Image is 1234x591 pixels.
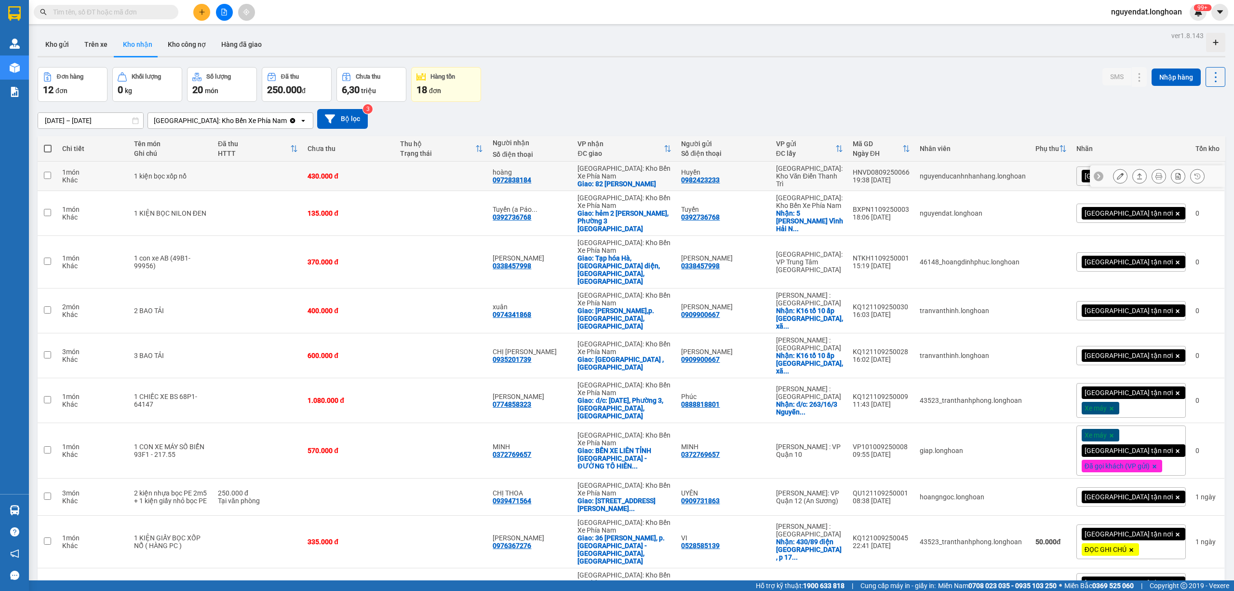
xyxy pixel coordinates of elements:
[1103,6,1190,18] span: nguyendat.longhoan
[62,393,124,400] div: 1 món
[1085,493,1173,501] span: [GEOGRAPHIC_DATA] tận nơi
[577,571,671,587] div: [GEOGRAPHIC_DATA]: Kho Bến Xe Phía Nam
[920,397,1026,404] div: 43523_tranthanhphong.longhoan
[10,87,20,97] img: solution-icon
[429,87,441,95] span: đơn
[62,400,124,408] div: Khác
[853,348,910,356] div: KQ121109250028
[776,443,843,458] div: [PERSON_NAME] : VP Quận 10
[10,571,19,580] span: message
[776,522,843,538] div: [PERSON_NAME] : [GEOGRAPHIC_DATA]
[411,67,481,102] button: Hàng tồn18đơn
[1132,169,1147,183] div: Giao hàng
[776,194,843,209] div: [GEOGRAPHIC_DATA]: Kho Bến Xe Phía Nam
[493,497,531,505] div: 0939471564
[218,140,290,148] div: Đã thu
[493,489,568,497] div: CHỊ THOA
[214,33,269,56] button: Hàng đã giao
[577,239,671,254] div: [GEOGRAPHIC_DATA]: Kho Bến Xe Phía Nam
[1085,462,1150,470] span: Đã gọi khách (VP gửi)
[577,481,671,497] div: [GEOGRAPHIC_DATA]: Kho Bến Xe Phía Nam
[920,538,1026,546] div: 43523_tranthanhphong.longhoan
[681,213,720,221] div: 0392736768
[681,206,766,213] div: Tuyến
[213,136,303,162] th: Toggle SortBy
[853,542,910,550] div: 22:41 [DATE]
[493,400,531,408] div: 0774858323
[308,209,390,217] div: 135.000 đ
[493,139,568,147] div: Người nhận
[629,505,635,512] span: ...
[308,538,390,546] div: 335.000 đ
[853,168,910,176] div: HNVD0809250066
[1113,169,1127,183] div: Sửa đơn hàng
[853,262,910,270] div: 15:19 [DATE]
[681,393,766,400] div: Phúc
[783,367,789,375] span: ...
[308,145,390,152] div: Chưa thu
[430,73,455,80] div: Hàng tồn
[920,258,1026,266] div: 46148_hoangdinhphuc.longhoan
[206,73,231,80] div: Số lượng
[134,352,208,359] div: 3 BAO TẢI
[577,497,671,512] div: Giao: SỐ 1 TRẦN PHÚ, PHƯỜNG XƯƠNG HUÂN, TP NHA TRANG, KHÁNH HÒA
[62,489,124,497] div: 3 món
[577,140,664,148] div: VP nhận
[62,303,124,311] div: 2 món
[493,534,568,542] div: Trần Quang Tuấn
[289,117,296,124] svg: Clear value
[577,447,671,470] div: Giao: BẾN XE LIÊN TỈNH ĐÀ LẠT - ĐƯỜNG TÔ HIẾN THÀNH - P, 3 - ĐÀ LẠT - LĐ
[681,303,766,311] div: ANH BẢO
[920,447,1026,454] div: giap.longhoan
[493,393,568,400] div: Đức Lê
[62,348,124,356] div: 3 món
[55,87,67,95] span: đơn
[681,400,720,408] div: 0888818801
[134,534,208,550] div: 1 KIỆN GIẤY BỌC XỐP NỔ ( HÀNG PC )
[853,311,910,318] div: 16:03 [DATE]
[134,443,208,458] div: 1 CON XE MÁY SỐ BIỂN 93F1 - 217.55
[62,213,124,221] div: Khác
[281,73,299,80] div: Đã thu
[336,67,406,102] button: Chưa thu6,30 triệu
[62,262,124,270] div: Khác
[62,443,124,451] div: 1 món
[853,489,910,497] div: QU121109250001
[968,582,1057,590] strong: 0708 023 035 - 0935 103 250
[57,73,83,80] div: Đơn hàng
[853,254,910,262] div: NTKH1109250001
[493,451,531,458] div: 0372769657
[577,291,671,307] div: [GEOGRAPHIC_DATA]: Kho Bến Xe Phía Nam
[134,172,208,180] div: 1 kiện bọc xốp nổ
[776,209,843,233] div: Nhận: 5 Phạm Văn Đồng Vĩnh Hải Nha Trang
[577,180,671,188] div: Giao: 82 phạm hùng đức trọng
[577,165,671,180] div: [GEOGRAPHIC_DATA]: Kho Bến Xe Phía Nam
[10,527,19,536] span: question-circle
[853,176,910,184] div: 19:38 [DATE]
[395,136,488,162] th: Toggle SortBy
[361,87,376,95] span: triệu
[493,542,531,550] div: 0976367276
[1085,431,1107,440] span: Xe máy
[134,489,208,505] div: 2 kiện nhựa bọc PE 2m5 + 1 kiện giấy nhỏ bọc PE
[205,87,218,95] span: món
[1195,258,1220,266] div: 0
[1195,307,1220,315] div: 0
[776,150,835,157] div: ĐC lấy
[134,307,208,315] div: 2 BAO TẢI
[218,489,298,497] div: 250.000 đ
[853,451,910,458] div: 09:55 [DATE]
[681,348,766,356] div: ANH BẢO
[10,549,19,558] span: notification
[308,172,390,180] div: 430.000 đ
[38,113,143,128] input: Select a date range.
[853,140,902,148] div: Mã GD
[62,451,124,458] div: Khác
[216,4,233,21] button: file-add
[532,206,537,213] span: ...
[681,262,720,270] div: 0338457998
[776,140,835,148] div: VP gửi
[853,400,910,408] div: 11:43 [DATE]
[62,497,124,505] div: Khác
[1085,388,1173,397] span: [GEOGRAPHIC_DATA] tận nơi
